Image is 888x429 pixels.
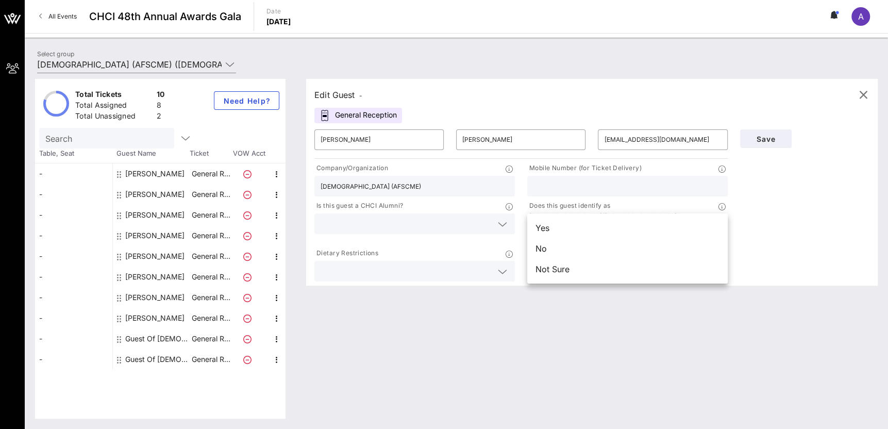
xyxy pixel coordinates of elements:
[314,248,378,259] p: Dietary Restrictions
[125,267,185,287] div: Julia Santos
[33,8,83,25] a: All Events
[190,163,231,184] p: General R…
[314,88,362,102] div: Edit Guest
[125,246,185,267] div: Freddy Rodriguez
[359,92,362,100] span: -
[35,267,112,287] div: -
[321,131,438,148] input: First Name*
[35,184,112,205] div: -
[231,148,267,159] span: VOW Acct
[125,308,185,328] div: Pablo Ros
[35,225,112,246] div: -
[125,349,190,370] div: Guest Of American Federation of State, County and Municipal Employees (AFSCME)
[157,100,165,113] div: 8
[157,89,165,102] div: 10
[527,201,718,221] p: Does this guest identify as [DEMOGRAPHIC_DATA]/[DEMOGRAPHIC_DATA]?
[190,148,231,159] span: Ticket
[223,96,271,105] span: Need Help?
[190,287,231,308] p: General R…
[125,225,185,246] div: Evelyn Haro
[125,184,185,205] div: Andrea Rodriguez
[190,246,231,267] p: General R…
[266,6,291,16] p: Date
[125,328,190,349] div: Guest Of American Federation of State, County and Municipal Employees (AFSCME)
[748,135,783,143] span: Save
[75,89,153,102] div: Total Tickets
[35,163,112,184] div: -
[214,91,279,110] button: Need Help?
[190,267,231,287] p: General R…
[89,9,241,24] span: CHCI 48th Annual Awards Gala
[125,163,185,184] div: Adriana Bonilla
[125,287,185,308] div: Laura MacDonald
[527,238,728,259] div: No
[527,259,728,279] div: Not Sure
[527,163,642,174] p: Mobile Number (for Ticket Delivery)
[75,100,153,113] div: Total Assigned
[35,287,112,308] div: -
[35,328,112,349] div: -
[740,129,792,148] button: Save
[314,108,402,123] div: General Reception
[190,308,231,328] p: General R…
[48,12,77,20] span: All Events
[190,349,231,370] p: General R…
[314,163,388,174] p: Company/Organization
[190,184,231,205] p: General R…
[858,11,864,22] span: A
[35,148,112,159] span: Table, Seat
[190,328,231,349] p: General R…
[462,131,579,148] input: Last Name*
[190,225,231,246] p: General R…
[314,201,403,211] p: Is this guest a CHCI Alumni?
[266,16,291,27] p: [DATE]
[604,131,721,148] input: Email*
[527,218,728,238] div: Yes
[190,205,231,225] p: General R…
[851,7,870,26] div: A
[125,205,185,225] div: Emiliano Martinez
[35,246,112,267] div: -
[157,111,165,124] div: 2
[35,349,112,370] div: -
[35,205,112,225] div: -
[35,308,112,328] div: -
[75,111,153,124] div: Total Unassigned
[37,50,74,58] label: Select group
[112,148,190,159] span: Guest Name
